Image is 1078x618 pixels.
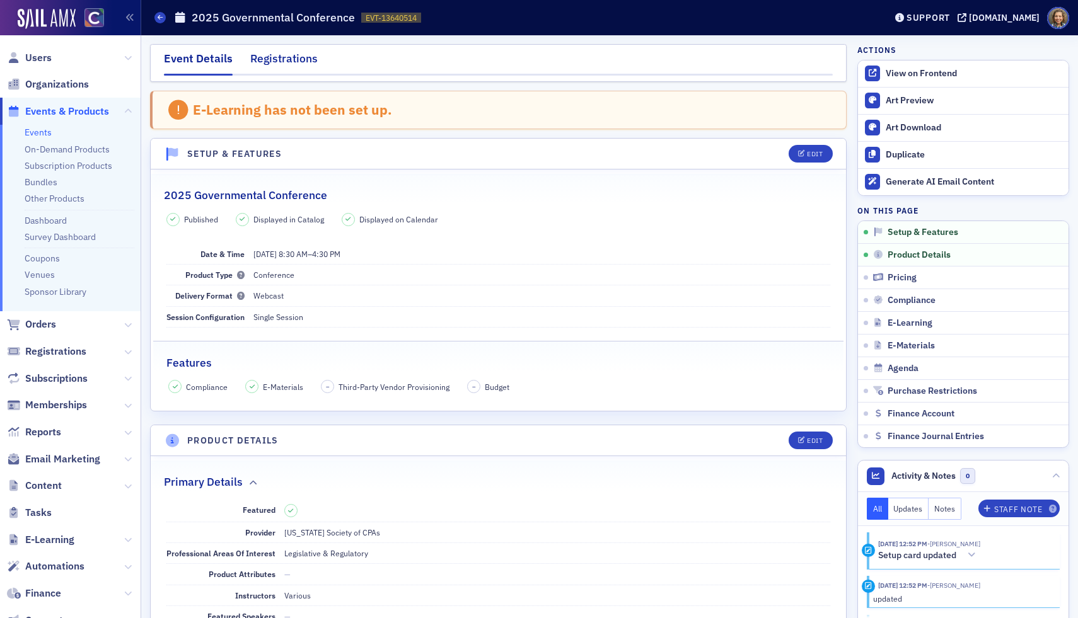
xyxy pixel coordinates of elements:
[888,318,932,329] span: E-Learning
[862,544,875,557] div: Activity
[250,50,318,74] div: Registrations
[166,355,212,371] h2: Features
[245,527,275,537] span: Provider
[958,13,1044,22] button: [DOMAIN_NAME]
[927,581,980,590] span: Tiffany Carson
[472,382,476,391] span: –
[7,533,74,547] a: E-Learning
[888,249,951,261] span: Product Details
[7,506,52,520] a: Tasks
[969,12,1040,23] div: [DOMAIN_NAME]
[858,141,1069,168] button: Duplicate
[25,506,52,520] span: Tasks
[187,147,282,161] h4: Setup & Features
[7,51,52,65] a: Users
[7,345,86,358] a: Registrations
[359,214,438,225] span: Displayed on Calendar
[166,312,245,322] span: Session Configuration
[235,590,275,600] span: Instructors
[25,398,87,412] span: Memberships
[192,10,355,25] h1: 2025 Governmental Conference
[25,231,96,243] a: Survey Dashboard
[25,318,56,331] span: Orders
[284,547,368,559] div: Legislative & Regulatory
[873,593,1052,604] div: updated
[284,590,311,601] div: Various
[243,505,275,515] span: Featured
[886,68,1062,79] div: View on Frontend
[279,249,308,259] time: 8:30 AM
[164,474,243,490] h2: Primary Details
[25,144,110,155] a: On-Demand Products
[891,469,956,483] span: Activity & Notes
[1047,7,1069,29] span: Profile
[7,372,88,386] a: Subscriptions
[886,122,1062,134] div: Art Download
[25,425,61,439] span: Reports
[886,95,1062,106] div: Art Preview
[7,587,61,600] a: Finance
[929,498,961,520] button: Notes
[25,286,86,297] a: Sponsor Library
[209,569,275,579] span: Product Attributes
[18,9,76,29] img: SailAMX
[366,13,417,23] span: EVT-13640514
[7,452,100,466] a: Email Marketing
[862,580,875,593] div: Update
[164,187,327,203] h2: 2025 Governmental Conference
[253,312,303,322] span: Single Session
[7,425,61,439] a: Reports
[25,176,57,188] a: Bundles
[25,587,61,600] span: Finance
[25,345,86,358] span: Registrations
[253,249,277,259] span: [DATE]
[186,381,228,392] span: Compliance
[888,408,954,420] span: Finance Account
[25,253,60,264] a: Coupons
[807,151,823,157] div: Edit
[857,44,896,55] h4: Actions
[807,437,823,444] div: Edit
[326,382,330,391] span: –
[858,88,1069,114] a: Art Preview
[25,160,112,171] a: Subscription Products
[185,270,245,280] span: Product Type
[878,581,927,590] time: 8/6/2025 12:52 PM
[886,176,1062,188] div: Generate AI Email Content
[284,527,380,537] span: [US_STATE] Society of CPAs
[25,479,62,493] span: Content
[187,434,279,447] h4: Product Details
[184,214,218,225] span: Published
[978,500,1060,517] button: Staff Note
[253,290,284,300] span: Webcast
[76,8,104,30] a: View Homepage
[25,215,67,226] a: Dashboard
[25,105,109,118] span: Events & Products
[994,506,1042,513] div: Staff Note
[25,533,74,547] span: E-Learning
[888,295,936,306] span: Compliance
[878,550,956,561] h5: Setup card updated
[888,498,929,520] button: Updates
[25,51,52,65] span: Users
[485,381,509,392] span: Budget
[284,569,291,579] span: —
[253,214,324,225] span: Displayed in Catalog
[888,272,917,283] span: Pricing
[25,193,84,204] a: Other Products
[888,431,984,442] span: Finance Journal Entries
[339,381,449,392] span: Third-Party Vendor Provisioning
[253,249,340,259] span: –
[312,249,340,259] time: 4:30 PM
[25,452,100,466] span: Email Marketing
[253,270,294,280] span: Conference
[867,498,888,520] button: All
[907,12,950,23] div: Support
[7,559,84,573] a: Automations
[888,227,958,238] span: Setup & Features
[25,77,89,91] span: Organizations
[193,101,392,118] div: E-Learning has not been set up.
[25,372,88,386] span: Subscriptions
[7,105,109,118] a: Events & Products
